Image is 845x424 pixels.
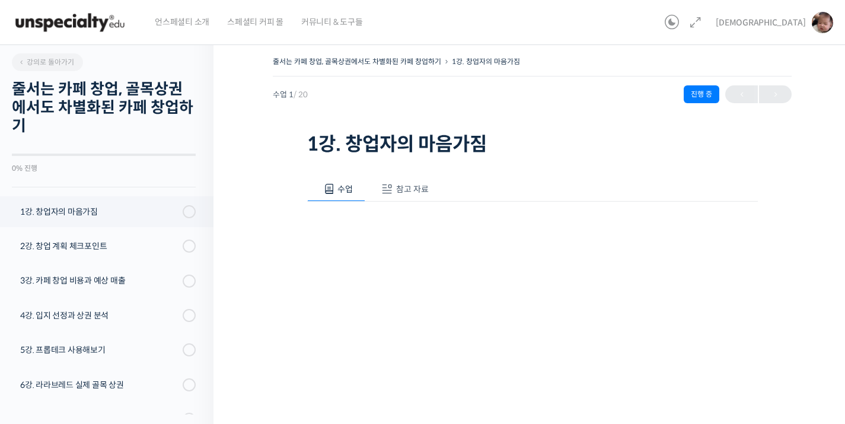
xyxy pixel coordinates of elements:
[12,165,196,172] div: 0% 진행
[396,184,429,195] span: 참고 자료
[12,80,196,136] h2: 줄서는 카페 창업, 골목상권에서도 차별화된 카페 창업하기
[294,90,308,100] span: / 20
[452,57,520,66] a: 1강. 창업자의 마음가짐
[684,85,719,103] div: 진행 중
[337,184,353,195] span: 수업
[20,205,179,218] div: 1강. 창업자의 마음가짐
[307,133,758,155] h1: 1강. 창업자의 마음가짐
[20,378,179,391] div: 6강. 라라브레드 실제 골목 상권
[716,17,806,28] span: [DEMOGRAPHIC_DATA]
[273,91,308,98] span: 수업 1
[20,309,179,322] div: 4강. 입지 선정과 상권 분석
[12,53,83,71] a: 강의로 돌아가기
[20,343,179,356] div: 5강. 프롭테크 사용해보기
[18,58,74,66] span: 강의로 돌아가기
[20,240,179,253] div: 2강. 창업 계획 체크포인트
[273,57,441,66] a: 줄서는 카페 창업, 골목상권에서도 차별화된 카페 창업하기
[20,274,179,287] div: 3강. 카페 창업 비용과 예상 매출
